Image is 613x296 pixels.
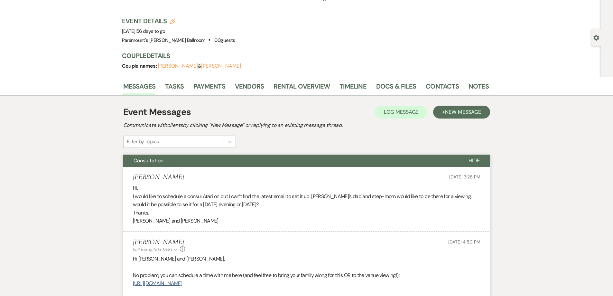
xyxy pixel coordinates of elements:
span: [DATE] 4:50 PM [448,239,480,245]
a: Payments [193,81,225,95]
p: No problem, you can schedule a time with me here (and feel free to bring your family along for th... [133,271,480,280]
a: Notes [469,81,489,95]
h5: [PERSON_NAME] [133,173,184,181]
button: [PERSON_NAME] [201,63,241,69]
p: Thanks, [133,209,480,217]
a: Messages [123,81,156,95]
span: | [135,28,165,34]
button: Consultation [123,155,458,167]
span: Log Message [384,109,418,115]
a: Timeline [339,81,367,95]
span: 100 guests [213,37,235,43]
span: Paramount's [PERSON_NAME] Ballroom [122,37,206,43]
a: [URL][DOMAIN_NAME] [133,280,182,287]
button: Hide [458,155,490,167]
span: Consultation [134,157,163,164]
button: to: Planning Portal Users [133,246,179,252]
h1: Event Messages [123,105,191,119]
span: [DATE] 3:26 PM [449,174,480,180]
button: Log Message [375,106,427,119]
a: Docs & Files [376,81,416,95]
span: 56 days to go [136,28,165,34]
span: [DATE] [122,28,165,34]
a: Rental Overview [274,81,330,95]
p: Hi [PERSON_NAME] and [PERSON_NAME], [133,255,480,263]
span: Hide [469,157,480,164]
span: New Message [445,109,481,115]
span: & [158,63,241,69]
div: Filter by topics... [127,138,161,146]
span: to: Planning Portal Users [133,247,172,252]
a: Contacts [426,81,459,95]
p: Hi, [133,184,480,192]
a: Tasks [165,81,184,95]
p: [PERSON_NAME] and [PERSON_NAME] [133,217,480,225]
button: Open lead details [593,34,599,40]
h3: Couple Details [122,51,482,60]
h3: Event Details [122,16,235,25]
p: I would like to schedule a consul Atari on but I can’t find the latest email to set it up. [PERSO... [133,192,480,209]
h2: Communicate with clients by clicking "New Message" or replying to an existing message thread. [123,121,490,129]
button: +New Message [433,106,490,119]
button: [PERSON_NAME] [158,63,198,69]
h5: [PERSON_NAME] [133,238,185,246]
span: Couple names: [122,62,158,69]
a: Vendors [235,81,264,95]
